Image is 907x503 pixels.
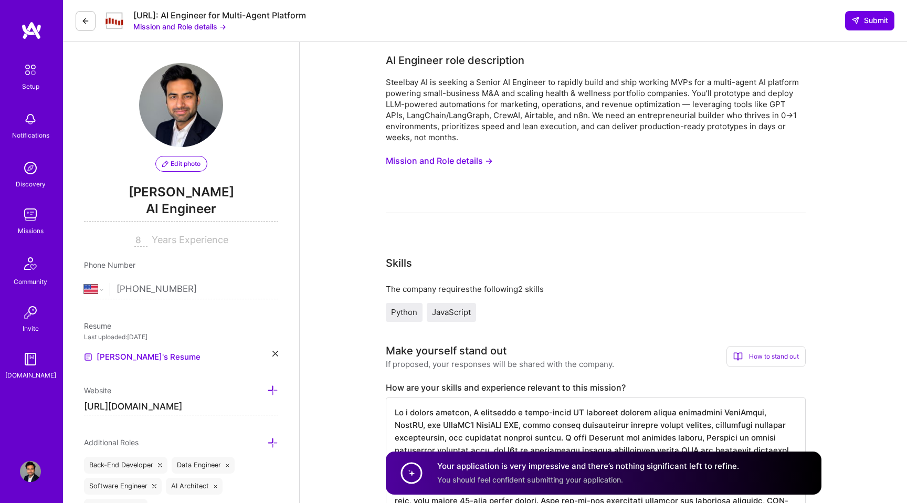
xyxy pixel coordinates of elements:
[104,12,125,30] img: Company Logo
[851,15,888,26] span: Submit
[22,81,39,92] div: Setup
[20,109,41,130] img: bell
[20,461,41,482] img: User Avatar
[84,331,278,342] div: Last uploaded: [DATE]
[81,17,90,25] i: icon LeftArrowDark
[134,234,147,247] input: XX
[851,16,860,25] i: icon SendLight
[432,307,471,317] span: JavaScript
[84,321,111,330] span: Resume
[386,151,493,171] button: Mission and Role details →
[17,461,44,482] a: User Avatar
[133,21,226,32] button: Mission and Role details →
[437,461,739,472] h4: Your application is very impressive and there’s nothing significant left to refine.
[84,386,111,395] span: Website
[386,77,806,143] div: Steelbay AI is seeking a Senior AI Engineer to rapidly build and ship working MVPs for a multi-ag...
[84,184,278,200] span: [PERSON_NAME]
[84,457,167,474] div: Back-End Developer
[152,484,156,488] i: icon Close
[152,234,228,245] span: Years Experience
[214,484,218,488] i: icon Close
[16,179,46,190] div: Discovery
[84,353,92,361] img: Resume
[726,346,806,367] div: How to stand out
[166,478,223,495] div: AI Architect
[84,438,139,447] span: Additional Roles
[12,130,49,141] div: Notifications
[84,260,135,269] span: Phone Number
[18,251,43,276] img: Community
[84,351,201,363] a: [PERSON_NAME]'s Resume
[158,463,162,467] i: icon Close
[845,11,894,30] button: Submit
[437,475,623,484] span: You should feel confident submitting your application.
[139,63,223,147] img: User Avatar
[18,225,44,236] div: Missions
[23,323,39,334] div: Invite
[386,53,524,68] div: AI Engineer role description
[20,349,41,370] img: guide book
[226,463,230,467] i: icon Close
[162,159,201,169] span: Edit photo
[386,255,412,271] div: Skills
[272,351,278,357] i: icon Close
[84,200,278,222] span: AI Engineer
[162,161,168,167] i: icon PencilPurple
[84,399,278,415] input: http://...
[133,10,306,21] div: [URL]: AI Engineer for Multi-Agent Platform
[733,352,743,361] i: icon BookOpen
[386,343,507,359] div: Make yourself stand out
[84,478,162,495] div: Software Engineer
[172,457,235,474] div: Data Engineer
[19,59,41,81] img: setup
[386,382,806,393] label: How are your skills and experience relevant to this mission?
[20,302,41,323] img: Invite
[117,274,278,305] input: +1 (000) 000-0000
[20,158,41,179] img: discovery
[155,156,207,172] button: Edit photo
[386,284,806,295] div: The company requires the following 2 skills
[5,370,56,381] div: [DOMAIN_NAME]
[391,307,417,317] span: Python
[20,204,41,225] img: teamwork
[386,359,614,370] div: If proposed, your responses will be shared with the company.
[21,21,42,40] img: logo
[14,276,47,287] div: Community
